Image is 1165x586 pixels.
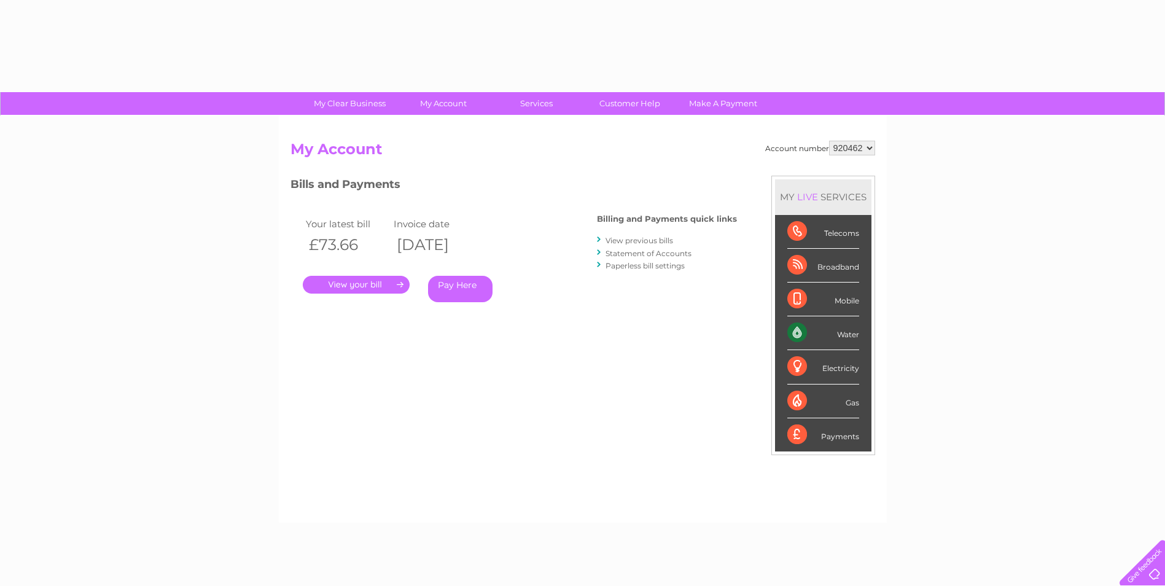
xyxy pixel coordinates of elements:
[787,316,859,350] div: Water
[303,276,410,294] a: .
[391,232,479,257] th: [DATE]
[765,141,875,155] div: Account number
[299,92,400,115] a: My Clear Business
[303,232,391,257] th: £73.66
[787,249,859,283] div: Broadband
[795,191,820,203] div: LIVE
[787,385,859,418] div: Gas
[775,179,871,214] div: MY SERVICES
[597,214,737,224] h4: Billing and Payments quick links
[787,350,859,384] div: Electricity
[606,261,685,270] a: Paperless bill settings
[290,176,737,197] h3: Bills and Payments
[787,283,859,316] div: Mobile
[391,216,479,232] td: Invoice date
[579,92,680,115] a: Customer Help
[486,92,587,115] a: Services
[787,418,859,451] div: Payments
[606,236,673,245] a: View previous bills
[392,92,494,115] a: My Account
[787,215,859,249] div: Telecoms
[303,216,391,232] td: Your latest bill
[606,249,692,258] a: Statement of Accounts
[428,276,493,302] a: Pay Here
[290,141,875,164] h2: My Account
[672,92,774,115] a: Make A Payment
